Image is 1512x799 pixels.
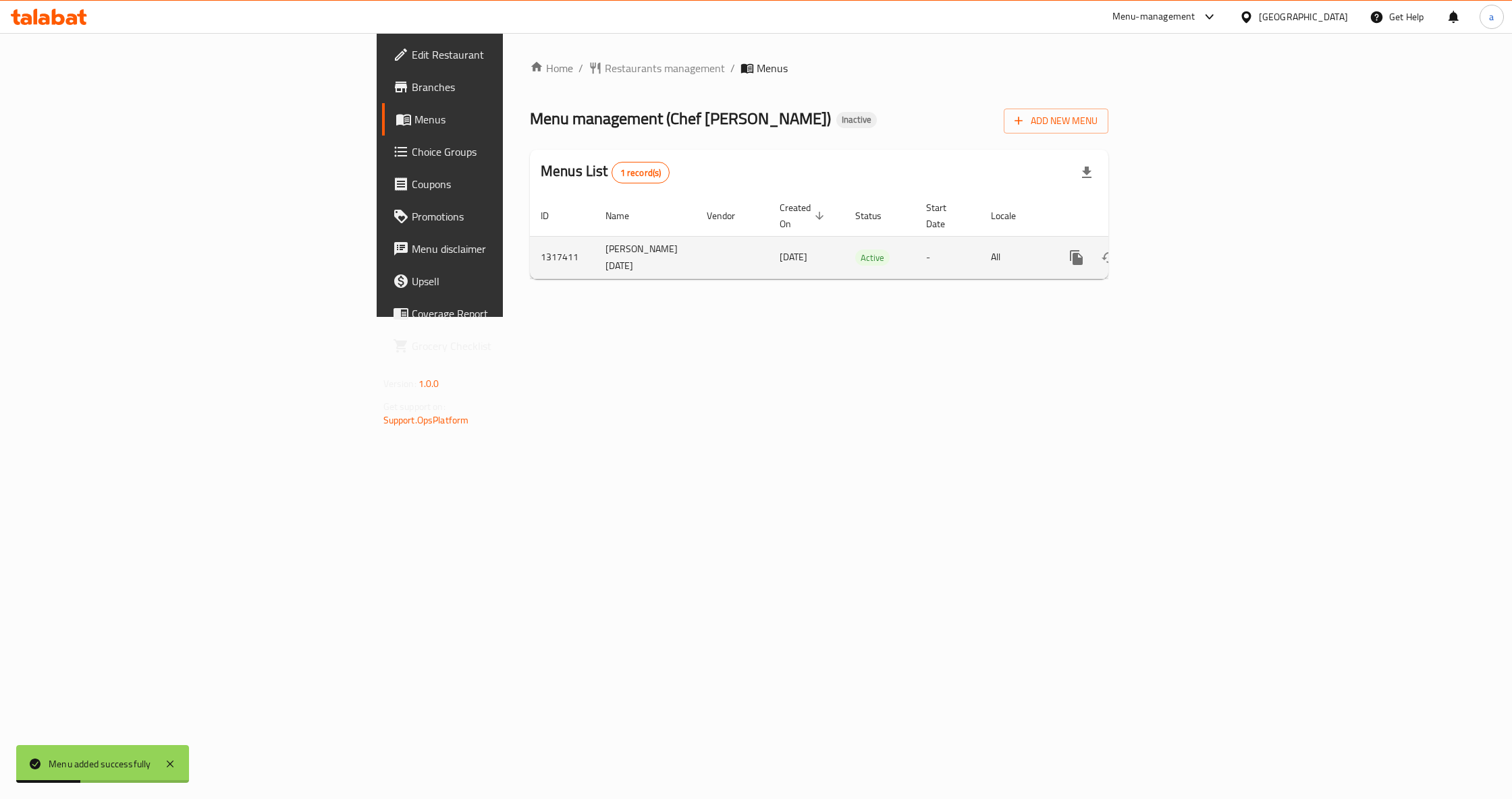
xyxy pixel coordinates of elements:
span: ID [541,208,566,224]
a: Choice Groups [382,136,629,168]
div: Menu added successfully [49,757,151,771]
a: Upsell [382,265,629,297]
td: All [980,236,1050,278]
div: Active [855,249,890,266]
li: / [730,60,735,76]
span: a [1489,9,1494,24]
button: Add New Menu [1004,109,1108,134]
span: Edit Restaurant [412,47,618,63]
div: [GEOGRAPHIC_DATA] [1259,9,1348,24]
span: Grocery Checklist [412,338,618,354]
a: Support.OpsPlatform [383,411,469,429]
a: Promotions [382,200,629,233]
span: Menus [414,111,618,127]
div: Total records count [612,162,670,183]
span: Add New Menu [1015,113,1098,129]
span: Inactive [836,114,877,125]
span: 1.0.0 [418,375,439,392]
span: Menu management ( Chef [PERSON_NAME] ) [530,103,831,134]
div: Inactive [836,112,877,128]
a: Grocery Checklist [382,330,629,362]
td: [PERSON_NAME] [DATE] [595,236,696,278]
a: Menus [382,103,629,136]
a: Restaurants management [589,60,725,76]
div: Menu-management [1112,9,1195,25]
span: Menus [757,60,788,76]
span: Start Date [926,200,964,232]
span: Upsell [412,273,618,289]
span: Active [855,250,890,266]
table: enhanced table [530,196,1201,279]
a: Edit Restaurant [382,38,629,71]
nav: breadcrumb [530,60,1108,76]
span: Coverage Report [412,305,618,322]
th: Actions [1050,196,1201,237]
span: Get support on: [383,398,446,415]
a: Branches [382,71,629,103]
span: Branches [412,79,618,95]
button: Change Status [1093,241,1125,274]
a: Menu disclaimer [382,233,629,265]
span: Promotions [412,208,618,225]
a: Coverage Report [382,297,629,330]
h2: Menus List [541,161,670,183]
span: Menu disclaimer [412,241,618,257]
span: Restaurants management [605,60,725,76]
span: Choice Groups [412,144,618,160]
div: Export file [1071,156,1103,189]
span: Created On [780,200,828,232]
a: Coupons [382,168,629,200]
span: Locale [991,208,1033,224]
button: more [1060,241,1093,274]
span: Name [605,208,647,224]
span: Status [855,208,899,224]
span: 1 record(s) [612,167,670,179]
span: Coupons [412,176,618,192]
span: Vendor [707,208,753,224]
td: - [915,236,980,278]
span: [DATE] [780,248,807,266]
span: Version: [383,375,416,392]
